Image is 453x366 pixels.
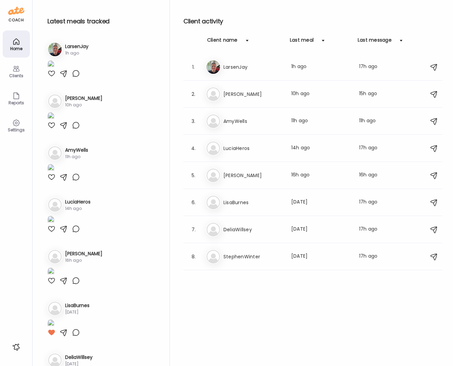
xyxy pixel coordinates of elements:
h3: DeliaWillsey [223,225,283,234]
h3: [PERSON_NAME] [223,90,283,98]
div: [DATE] [291,225,351,234]
h3: LarsenJay [65,43,88,50]
div: Last meal [290,37,314,47]
img: bg-avatar-default.svg [48,302,62,315]
div: 15h ago [359,90,386,98]
div: Reports [4,101,28,105]
h3: LisaBurnes [65,302,90,309]
div: 17h ago [359,225,386,234]
h3: [PERSON_NAME] [223,171,283,179]
img: bg-avatar-default.svg [48,198,62,212]
img: images%2FIrNJUawwUnOTYYdIvOBtlFt5cGu2%2F4hZN3lFX4FLtC2Uv1tEE%2FYtcyJyVCsW4rRW5TXeUY_1080 [47,267,54,277]
div: [DATE] [65,309,90,315]
div: 16h ago [291,171,351,179]
h2: Client activity [183,16,442,26]
img: bg-avatar-default.svg [48,94,62,108]
div: 10h ago [291,90,351,98]
div: 14h ago [291,144,351,152]
img: images%2F1qYfsqsWO6WAqm9xosSfiY0Hazg1%2F0wvAh7naNrq7x1N7ZdQC%2FsjWK8pKtAPqj5F1zgjkT_1080 [47,216,54,225]
img: images%2FVeJUmU9xL5OtfHQnXXq9YpklFl83%2FwjiI4wmQ8iEEsuihRXqx%2FnZFGCYMrYiBzP7ByIaQw_1080 [47,164,54,173]
h3: [PERSON_NAME] [65,95,102,102]
img: bg-avatar-default.svg [206,169,220,182]
h3: LisaBurnes [223,198,283,207]
img: images%2FRBBRZGh5RPQEaUY8TkeQxYu8qlB3%2FN6sEOn7YlV95RT0StXed%2FPJkn9VacPKozAqxJbfXI_1080 [47,112,54,121]
div: 11h ago [65,154,88,160]
div: 11h ago [291,117,351,125]
img: images%2F14YwdST0zVTSBa9Pc02PT7cAhhp2%2F8vNbSNX74gIBZbfUjWko%2F14qF1EJOLAp12OegOfRl_1080 [47,319,54,328]
div: Last message [358,37,392,47]
img: avatars%2FpQclOzuQ2uUyIuBETuyLXmhsmXz1 [48,43,62,56]
img: bg-avatar-default.svg [206,87,220,101]
div: [DATE] [291,253,351,261]
div: 11h ago [359,117,386,125]
div: 17h ago [359,144,386,152]
div: Client name [207,37,238,47]
div: 17h ago [359,253,386,261]
img: bg-avatar-default.svg [48,146,62,160]
div: 4. [190,144,198,152]
div: Settings [4,128,28,132]
h3: [PERSON_NAME] [65,250,102,257]
div: 5. [190,171,198,179]
img: ate [8,5,24,16]
div: Home [4,46,28,51]
div: 1. [190,63,198,71]
div: Clients [4,73,28,78]
h3: LuciaHeros [223,144,283,152]
img: avatars%2FpQclOzuQ2uUyIuBETuyLXmhsmXz1 [206,60,220,74]
div: 10h ago [65,102,102,108]
img: bg-avatar-default.svg [48,250,62,263]
h3: StephenWinter [223,253,283,261]
div: 17h ago [359,198,386,207]
h3: LarsenJay [223,63,283,71]
h3: LuciaHeros [65,198,91,206]
div: [DATE] [291,198,351,207]
div: 14h ago [65,206,91,212]
img: bg-avatar-default.svg [206,250,220,263]
div: 6. [190,198,198,207]
img: images%2FpQclOzuQ2uUyIuBETuyLXmhsmXz1%2F9JcPmPs0r7lYbpWn4KoM%2FACHckIQQywsYdaNEsDp8_1080 [47,60,54,69]
img: bg-avatar-default.svg [206,223,220,236]
div: 7. [190,225,198,234]
div: 2. [190,90,198,98]
div: 1h ago [65,50,88,56]
h3: AmyWells [223,117,283,125]
img: bg-avatar-default.svg [206,142,220,155]
div: 16h ago [65,257,102,263]
img: bg-avatar-default.svg [206,114,220,128]
h2: Latest meals tracked [47,16,159,26]
div: 8. [190,253,198,261]
div: 3. [190,117,198,125]
img: bg-avatar-default.svg [206,196,220,209]
h3: DeliaWillsey [65,354,93,361]
div: 1h ago [291,63,351,71]
h3: AmyWells [65,147,88,154]
div: coach [8,17,24,23]
div: 17h ago [359,63,386,71]
div: 16h ago [359,171,386,179]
